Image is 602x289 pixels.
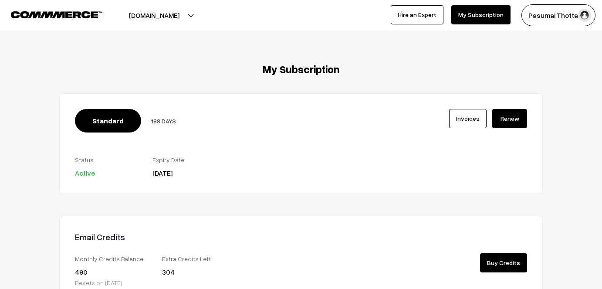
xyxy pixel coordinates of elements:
[451,5,511,24] a: My Subscription
[75,279,122,286] span: Resets on [DATE]
[98,4,210,26] button: [DOMAIN_NAME]
[75,254,149,263] label: Monthly Credits Balance
[480,253,527,272] a: Buy Credits
[59,63,543,76] h3: My Subscription
[391,5,443,24] a: Hire an Expert
[152,169,172,177] span: [DATE]
[11,11,102,18] img: COMMMERCE
[151,117,176,125] span: 188 DAYS
[152,155,217,164] label: Expiry Date
[75,169,95,177] span: Active
[449,109,487,128] a: Invoices
[75,231,294,242] h4: Email Credits
[578,9,591,22] img: user
[11,9,87,19] a: COMMMERCE
[75,155,139,164] label: Status
[75,109,141,133] span: Standard
[492,109,527,128] a: Renew
[521,4,595,26] button: Pasumai Thotta…
[75,268,88,276] span: 490
[162,268,175,276] span: 304
[162,254,236,263] label: Extra Credits Left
